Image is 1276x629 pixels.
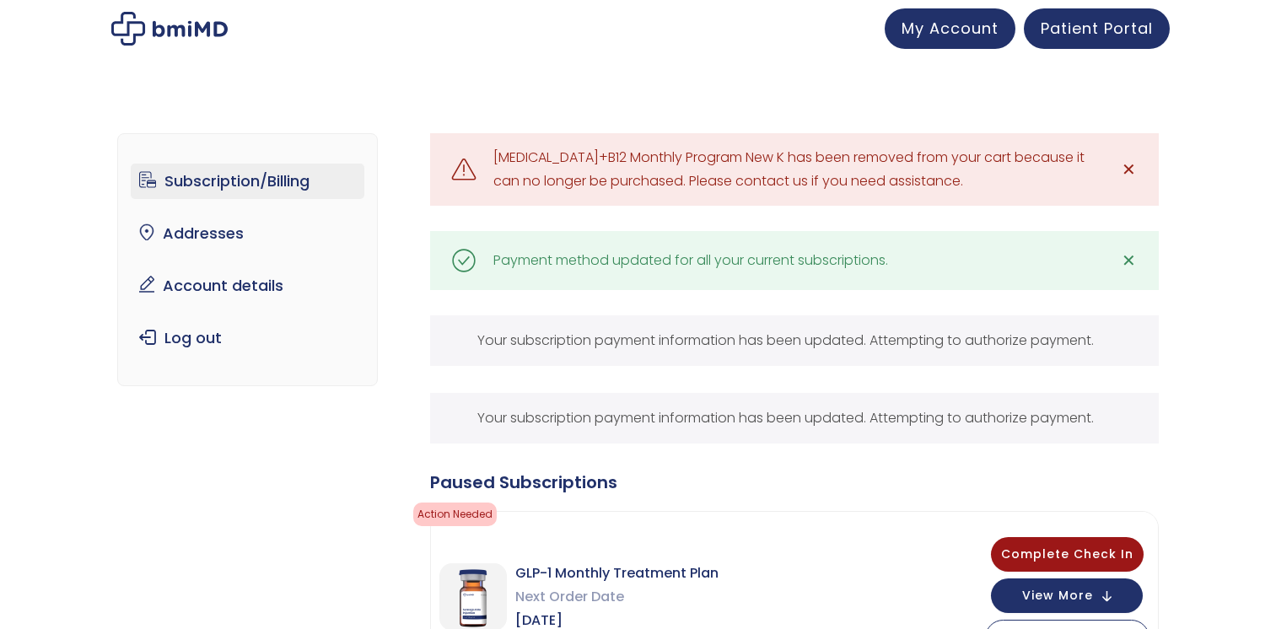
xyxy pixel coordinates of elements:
[1001,546,1133,562] span: Complete Check In
[1041,18,1153,39] span: Patient Portal
[430,393,1159,444] div: Your subscription payment information has been updated. Attempting to authorize payment.
[131,320,364,356] a: Log out
[515,585,719,609] span: Next Order Date
[885,8,1015,49] a: My Account
[902,18,999,39] span: My Account
[117,133,378,386] nav: Account pages
[991,537,1144,572] button: Complete Check In
[430,470,1159,494] div: Paused Subscriptions
[493,146,1096,193] div: [MEDICAL_DATA]+B12 Monthly Program New K has been removed from your cart because it can no longer...
[1022,590,1093,601] span: View More
[413,503,497,526] span: Action Needed
[991,578,1143,613] button: View More
[111,12,228,46] img: My account
[1122,158,1136,181] span: ✕
[515,562,719,585] span: GLP-1 Monthly Treatment Plan
[1112,244,1146,277] a: ✕
[430,315,1159,366] div: Your subscription payment information has been updated. Attempting to authorize payment.
[1122,249,1136,272] span: ✕
[131,164,364,199] a: Subscription/Billing
[1024,8,1170,49] a: Patient Portal
[1112,153,1146,186] a: ✕
[131,268,364,304] a: Account details
[493,249,888,272] div: Payment method updated for all your current subscriptions.
[131,216,364,251] a: Addresses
